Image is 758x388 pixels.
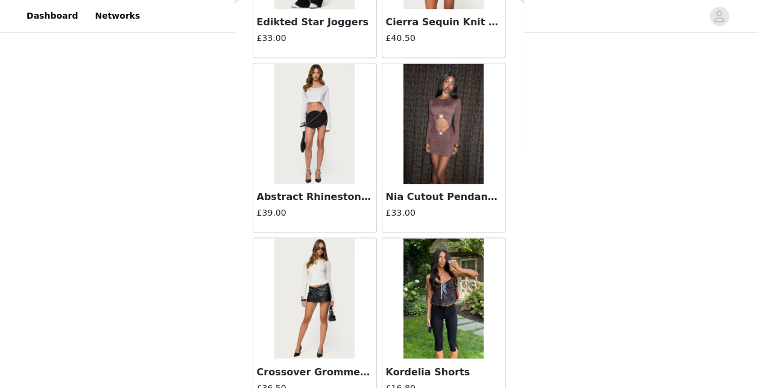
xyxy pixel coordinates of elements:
img: Kordelia Shorts [403,238,484,358]
h4: £40.50 [386,32,502,45]
img: Crossover Grommet Faux Leather Mini Skirt [274,238,355,358]
div: avatar [713,7,725,26]
img: Nia Cutout Pendant Mini Dress [403,63,484,184]
h4: £39.00 [257,207,373,219]
h3: Cierra Sequin Knit Cardigan [386,15,502,30]
h3: Crossover Grommet Faux Leather Mini Skirt [257,365,373,379]
h4: £33.00 [257,32,373,45]
a: Dashboard [19,2,85,30]
h3: Kordelia Shorts [386,365,502,379]
img: Abstract Rhinestone Mini Skort [274,63,355,184]
h3: Edikted Star Joggers [257,15,373,30]
h4: £33.00 [386,207,502,219]
h3: Nia Cutout Pendant Mini Dress [386,190,502,204]
h3: Abstract Rhinestone Mini Skort [257,190,373,204]
a: Networks [87,2,147,30]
